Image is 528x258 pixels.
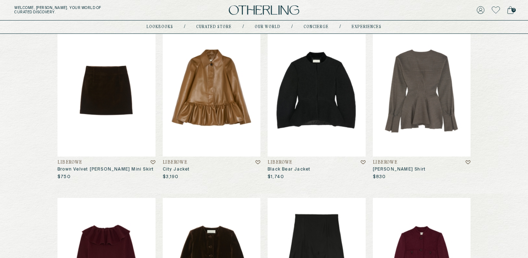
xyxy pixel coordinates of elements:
img: logo [229,5,299,15]
a: CITY JACKETLIBEROWECity Jacket$3,190 [163,24,261,180]
h4: LIBEROWE [268,160,292,165]
p: $830 [373,174,386,180]
h4: LIBEROWE [373,160,398,165]
a: BLACK BEAR JACKETLIBEROWEBlack Bear Jacket$1,740 [268,24,366,180]
a: 0 [507,5,514,15]
h4: LIBEROWE [163,160,187,165]
h3: Black Bear Jacket [268,167,366,172]
a: Our world [255,25,281,29]
div: / [242,24,244,30]
img: MOCHA LAVINIA SHIRT [373,24,471,157]
h3: Brown Velvet [PERSON_NAME] Mini Skirt [57,167,156,172]
img: BLACK BEAR JACKET [268,24,366,157]
div: / [291,24,293,30]
span: 0 [511,8,516,12]
p: $1,740 [268,174,284,180]
a: Curated store [196,25,232,29]
a: BROWN VELVET VERA MINI SKIRTLIBEROWEBrown Velvet [PERSON_NAME] Mini Skirt$750 [57,24,156,180]
h3: [PERSON_NAME] Shirt [373,167,471,172]
h4: LIBEROWE [57,160,82,165]
a: concierge [304,25,329,29]
h3: City Jacket [163,167,261,172]
h5: Welcome, [PERSON_NAME] . Your world of curated discovery. [14,6,164,14]
div: / [184,24,185,30]
p: $3,190 [163,174,179,180]
a: lookbooks [147,25,173,29]
div: / [339,24,341,30]
img: BROWN VELVET VERA MINI SKIRT [57,24,156,157]
img: CITY JACKET [163,24,261,157]
p: $750 [57,174,71,180]
a: experiences [352,25,381,29]
a: MOCHA LAVINIA SHIRTLIBEROWE[PERSON_NAME] Shirt$830 [373,24,471,180]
